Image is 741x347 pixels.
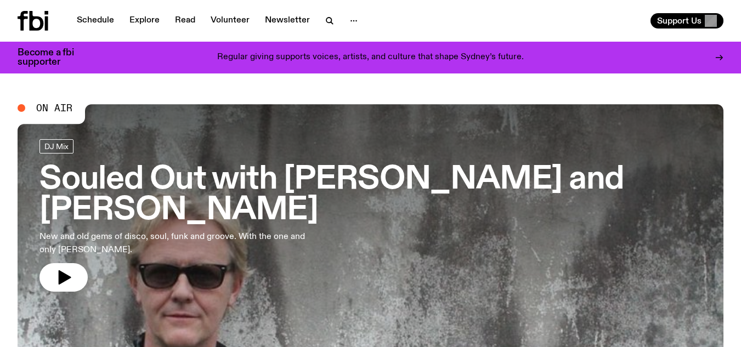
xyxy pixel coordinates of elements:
[651,13,723,29] button: Support Us
[39,230,320,257] p: New and old gems of disco, soul, funk and groove. With the one and only [PERSON_NAME].
[123,13,166,29] a: Explore
[39,164,702,226] h3: Souled Out with [PERSON_NAME] and [PERSON_NAME]
[39,139,73,153] a: DJ Mix
[18,48,88,67] h3: Become a fbi supporter
[657,16,702,26] span: Support Us
[70,13,121,29] a: Schedule
[39,139,702,292] a: Souled Out with [PERSON_NAME] and [PERSON_NAME]New and old gems of disco, soul, funk and groove. ...
[217,53,524,62] p: Regular giving supports voices, artists, and culture that shape Sydney’s future.
[36,103,72,113] span: On Air
[204,13,256,29] a: Volunteer
[168,13,202,29] a: Read
[44,142,69,150] span: DJ Mix
[258,13,316,29] a: Newsletter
